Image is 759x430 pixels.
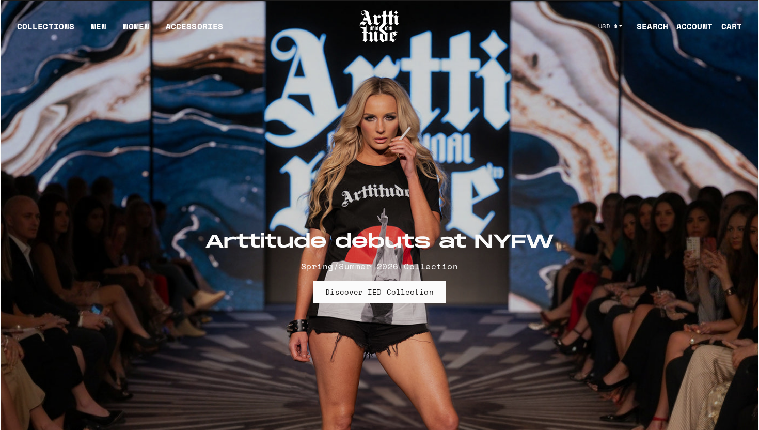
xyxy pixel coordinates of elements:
[359,9,400,44] img: Arttitude
[313,281,446,303] a: Discover IED Collection
[668,16,713,37] a: ACCOUNT
[17,20,74,41] div: COLLECTIONS
[592,15,629,38] button: USD $
[9,20,231,41] ul: Main navigation
[713,16,742,37] a: Open cart
[91,20,106,41] a: MEN
[205,260,554,272] p: Spring/Summer 2026 Collection
[166,20,223,41] div: ACCESSORIES
[628,16,668,37] a: SEARCH
[205,231,554,254] h2: Arttitude debuts at NYFW
[721,20,742,33] div: CART
[123,20,149,41] a: WOMEN
[598,22,618,30] span: USD $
